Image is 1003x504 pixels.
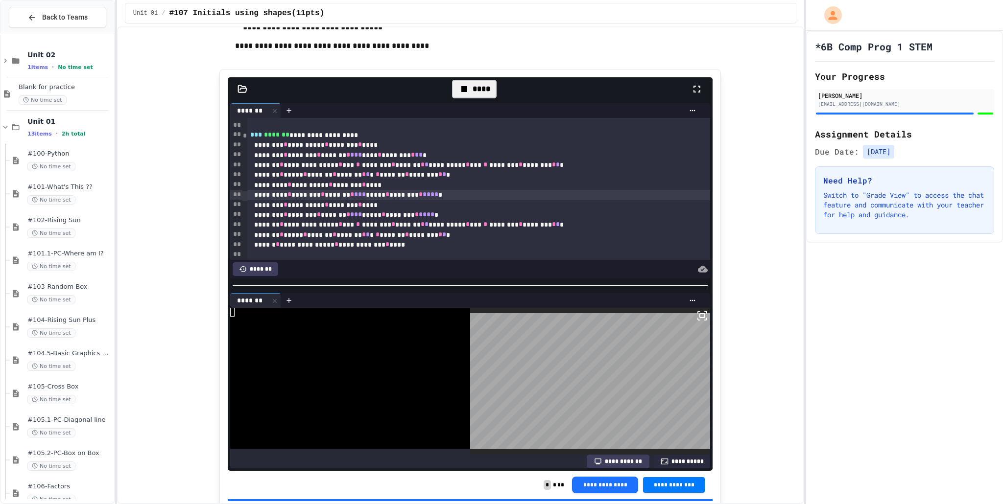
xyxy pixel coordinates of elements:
[823,175,986,186] h3: Need Help?
[133,9,158,17] span: Unit 01
[27,482,112,491] span: #106-Factors
[27,461,75,471] span: No time set
[27,250,112,258] span: #101.1-PC-Where am I?
[27,183,112,191] span: #101-What's This ??
[52,63,54,71] span: •
[27,395,75,404] span: No time set
[27,328,75,338] span: No time set
[27,162,75,171] span: No time set
[27,216,112,225] span: #102-Rising Sun
[42,12,88,23] span: Back to Teams
[9,7,106,28] button: Back to Teams
[27,428,75,437] span: No time set
[27,295,75,304] span: No time set
[814,4,844,26] div: My Account
[27,117,112,126] span: Unit 01
[27,495,75,504] span: No time set
[62,131,86,137] span: 2h total
[162,9,165,17] span: /
[27,362,75,371] span: No time set
[815,40,932,53] h1: *6B Comp Prog 1 STEM
[169,7,324,19] span: #107 Initials using shapes(11pts)
[27,229,75,238] span: No time set
[56,130,58,137] span: •
[27,416,112,424] span: #105.1-PC-Diagonal line
[815,127,994,141] h2: Assignment Details
[27,195,75,205] span: No time set
[818,100,991,108] div: [EMAIL_ADDRESS][DOMAIN_NAME]
[27,50,112,59] span: Unit 02
[58,64,93,70] span: No time set
[863,145,894,159] span: [DATE]
[27,383,112,391] span: #105-Cross Box
[19,95,67,105] span: No time set
[815,146,859,158] span: Due Date:
[27,283,112,291] span: #103-Random Box
[818,91,991,100] div: [PERSON_NAME]
[27,131,52,137] span: 13 items
[27,64,48,70] span: 1 items
[27,150,112,158] span: #100-Python
[19,83,112,92] span: Blank for practice
[27,449,112,458] span: #105.2-PC-Box on Box
[815,69,994,83] h2: Your Progress
[27,316,112,324] span: #104-Rising Sun Plus
[27,262,75,271] span: No time set
[27,349,112,358] span: #104.5-Basic Graphics Review
[823,190,986,220] p: Switch to "Grade View" to access the chat feature and communicate with your teacher for help and ...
